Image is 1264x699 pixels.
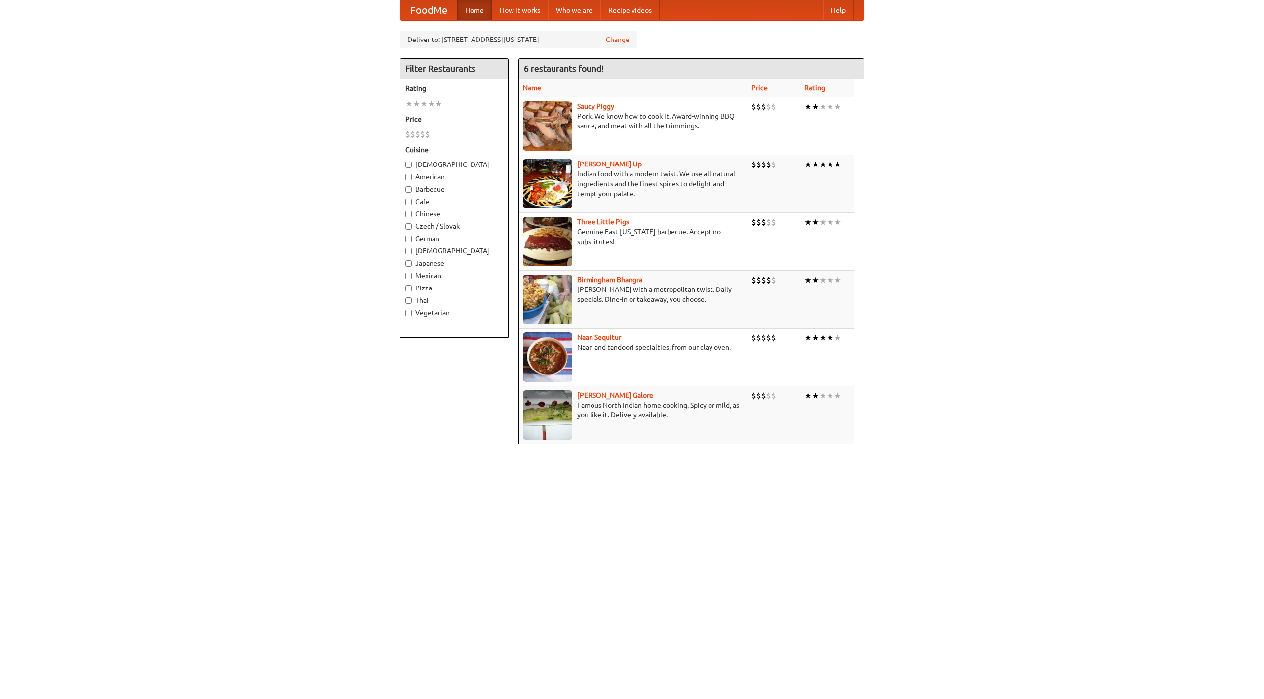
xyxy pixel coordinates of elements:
[834,217,841,228] li: ★
[523,84,541,92] a: Name
[761,332,766,343] li: $
[523,342,744,352] p: Naan and tandoori specialties, from our clay oven.
[812,101,819,112] li: ★
[751,84,768,92] a: Price
[457,0,492,20] a: Home
[405,258,503,268] label: Japanese
[804,101,812,112] li: ★
[523,159,572,208] img: curryup.jpg
[405,234,503,244] label: German
[827,217,834,228] li: ★
[523,275,572,324] img: bhangra.jpg
[771,217,776,228] li: $
[827,390,834,401] li: ★
[405,310,412,316] input: Vegetarian
[523,101,572,151] img: saucy.jpg
[771,390,776,401] li: $
[827,159,834,170] li: ★
[751,332,756,343] li: $
[812,217,819,228] li: ★
[420,98,428,109] li: ★
[751,101,756,112] li: $
[606,35,630,44] a: Change
[577,276,642,284] a: Birmingham Bhangra
[405,271,503,281] label: Mexican
[834,332,841,343] li: ★
[405,285,412,291] input: Pizza
[834,159,841,170] li: ★
[523,400,744,420] p: Famous North Indian home cooking. Spicy or mild, as you like it. Delivery available.
[751,275,756,286] li: $
[771,159,776,170] li: $
[405,283,503,293] label: Pizza
[577,160,642,168] a: [PERSON_NAME] Up
[804,159,812,170] li: ★
[405,83,503,93] h5: Rating
[405,114,503,124] h5: Price
[420,129,425,140] li: $
[405,174,412,180] input: American
[405,186,412,193] input: Barbecue
[761,159,766,170] li: $
[405,211,412,217] input: Chinese
[766,159,771,170] li: $
[834,390,841,401] li: ★
[577,333,621,341] a: Naan Sequitur
[405,184,503,194] label: Barbecue
[577,102,614,110] a: Saucy Piggy
[756,332,761,343] li: $
[766,390,771,401] li: $
[804,332,812,343] li: ★
[405,129,410,140] li: $
[523,111,744,131] p: Pork. We know how to cook it. Award-winning BBQ sauce, and meat with all the trimmings.
[405,221,503,231] label: Czech / Slovak
[819,101,827,112] li: ★
[761,275,766,286] li: $
[766,101,771,112] li: $
[812,275,819,286] li: ★
[771,275,776,286] li: $
[771,332,776,343] li: $
[577,218,629,226] a: Three Little Pigs
[819,332,827,343] li: ★
[523,332,572,382] img: naansequitur.jpg
[766,332,771,343] li: $
[410,129,415,140] li: $
[766,217,771,228] li: $
[577,391,653,399] b: [PERSON_NAME] Galore
[600,0,660,20] a: Recipe videos
[804,84,825,92] a: Rating
[435,98,442,109] li: ★
[766,275,771,286] li: $
[405,246,503,256] label: [DEMOGRAPHIC_DATA]
[405,236,412,242] input: German
[761,217,766,228] li: $
[804,275,812,286] li: ★
[771,101,776,112] li: $
[523,227,744,247] p: Genuine East [US_STATE] barbecue. Accept no substitutes!
[405,98,413,109] li: ★
[751,217,756,228] li: $
[523,390,572,440] img: currygalore.jpg
[751,390,756,401] li: $
[405,223,412,230] input: Czech / Slovak
[819,275,827,286] li: ★
[405,295,503,305] label: Thai
[812,390,819,401] li: ★
[400,0,457,20] a: FoodMe
[756,390,761,401] li: $
[405,273,412,279] input: Mexican
[827,275,834,286] li: ★
[405,172,503,182] label: American
[405,308,503,318] label: Vegetarian
[548,0,600,20] a: Who we are
[523,217,572,266] img: littlepigs.jpg
[834,101,841,112] li: ★
[415,129,420,140] li: $
[827,332,834,343] li: ★
[405,160,503,169] label: [DEMOGRAPHIC_DATA]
